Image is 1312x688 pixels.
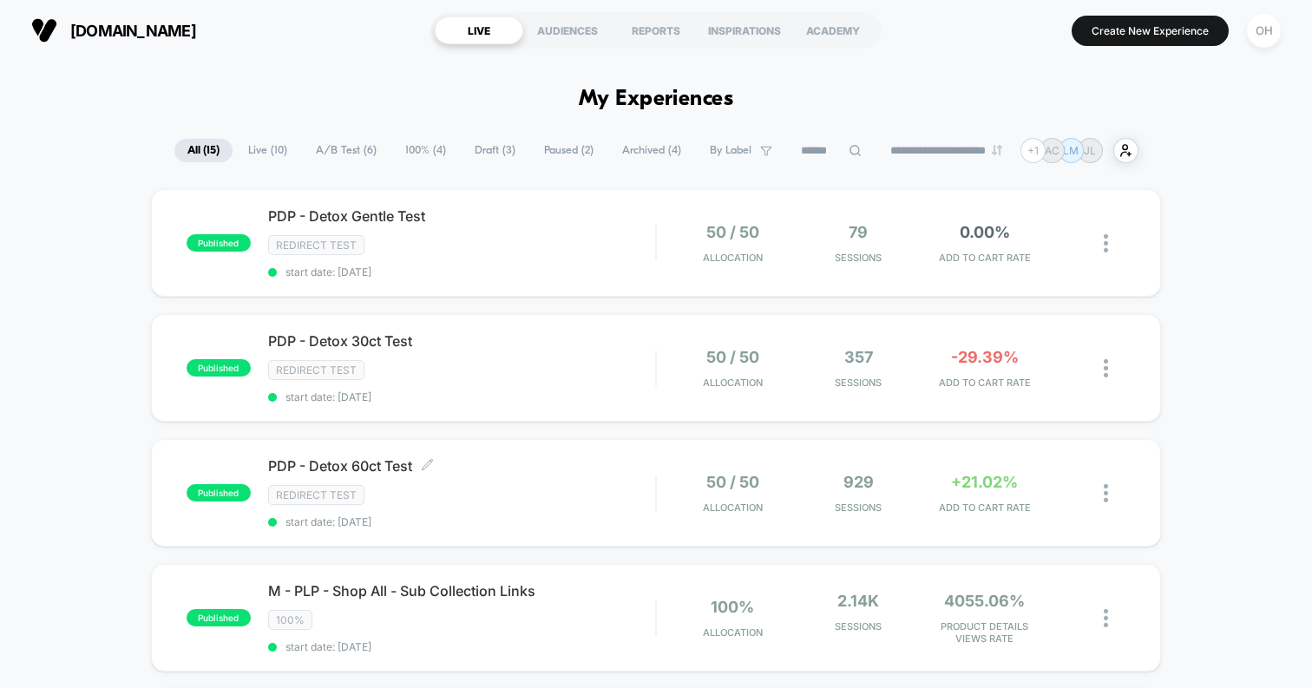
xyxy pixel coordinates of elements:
span: 2.14k [837,592,879,610]
span: All ( 15 ) [174,139,233,162]
span: [DOMAIN_NAME] [70,22,196,40]
span: 100% [711,598,754,616]
button: [DOMAIN_NAME] [26,16,201,44]
span: ADD TO CART RATE [926,377,1043,389]
span: PRODUCT DETAILS VIEWS RATE [926,620,1043,645]
span: M - PLP - Shop All - Sub Collection Links [268,582,655,600]
h1: My Experiences [579,87,734,112]
p: JL [1084,144,1096,157]
span: +21.02% [951,473,1018,491]
div: LIVE [435,16,523,44]
div: ACADEMY [789,16,877,44]
div: + 1 [1020,138,1046,163]
img: close [1104,484,1108,502]
img: close [1104,609,1108,627]
span: start date: [DATE] [268,640,655,653]
span: 929 [843,473,874,491]
span: published [187,484,251,501]
span: published [187,359,251,377]
span: Allocation [703,377,763,389]
span: published [187,609,251,626]
span: start date: [DATE] [268,265,655,278]
span: Live ( 10 ) [235,139,300,162]
span: 79 [849,223,868,241]
button: OH [1242,13,1286,49]
img: close [1104,234,1108,252]
span: Sessions [800,252,917,264]
p: LM [1063,144,1079,157]
span: Sessions [800,620,917,632]
span: Allocation [703,626,763,639]
span: 0.00% [960,223,1010,241]
p: AC [1045,144,1059,157]
div: OH [1247,14,1281,48]
div: INSPIRATIONS [700,16,789,44]
span: ADD TO CART RATE [926,252,1043,264]
span: Sessions [800,377,917,389]
span: PDP - Detox 30ct Test [268,332,655,350]
span: 50 / 50 [706,473,759,491]
span: 100% [268,610,312,630]
span: Allocation [703,252,763,264]
span: 50 / 50 [706,223,759,241]
img: end [992,145,1002,155]
span: Redirect Test [268,360,364,380]
div: AUDIENCES [523,16,612,44]
span: start date: [DATE] [268,390,655,403]
span: Allocation [703,501,763,514]
span: Archived ( 4 ) [609,139,694,162]
span: -29.39% [951,348,1019,366]
span: PDP - Detox 60ct Test [268,457,655,475]
span: By Label [710,144,751,157]
img: Visually logo [31,17,57,43]
span: Sessions [800,501,917,514]
div: REPORTS [612,16,700,44]
span: start date: [DATE] [268,515,655,528]
span: PDP - Detox Gentle Test [268,207,655,225]
span: 100% ( 4 ) [392,139,459,162]
span: 357 [844,348,873,366]
span: Redirect Test [268,485,364,505]
button: Create New Experience [1072,16,1229,46]
span: ADD TO CART RATE [926,501,1043,514]
span: Draft ( 3 ) [462,139,528,162]
span: 4055.06% [944,592,1025,610]
img: close [1104,359,1108,377]
span: Paused ( 2 ) [531,139,607,162]
span: A/B Test ( 6 ) [303,139,390,162]
span: published [187,234,251,252]
span: 50 / 50 [706,348,759,366]
span: Redirect Test [268,235,364,255]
